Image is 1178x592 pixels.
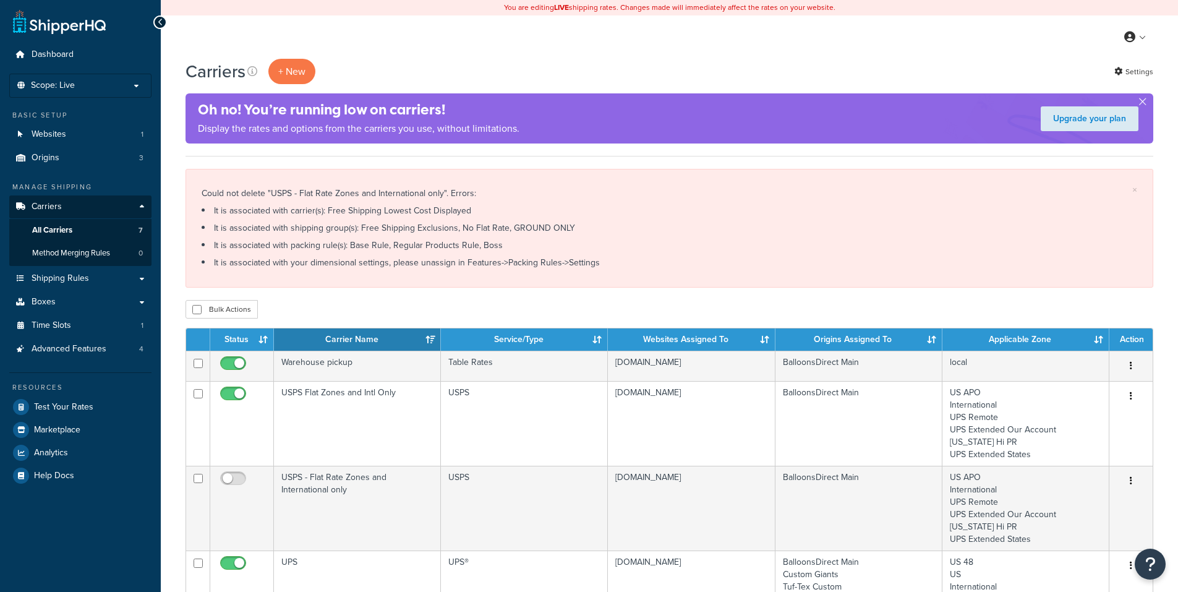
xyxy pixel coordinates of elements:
li: Carriers [9,195,152,266]
span: Advanced Features [32,344,106,354]
a: Websites 1 [9,123,152,146]
td: BalloonsDirect Main [775,351,942,381]
li: Websites [9,123,152,146]
th: Service/Type: activate to sort column ascending [441,328,608,351]
span: Help Docs [34,471,74,481]
th: Action [1109,328,1153,351]
td: USPS Flat Zones and Intl Only [274,381,441,466]
span: 0 [139,248,143,259]
li: It is associated with carrier(s): Free Shipping Lowest Cost Displayed [202,202,1137,220]
span: All Carriers [32,225,72,236]
span: Marketplace [34,425,80,435]
li: Advanced Features [9,338,152,361]
b: LIVE [554,2,569,13]
a: Analytics [9,442,152,464]
span: Shipping Rules [32,273,89,284]
span: 7 [139,225,143,236]
span: Analytics [34,448,68,458]
td: [DOMAIN_NAME] [608,351,775,381]
li: It is associated with your dimensional settings, please unassign in Features->Packing Rules->Sett... [202,254,1137,272]
h4: Oh no! You’re running low on carriers! [198,100,519,120]
a: Upgrade your plan [1041,106,1138,131]
li: It is associated with shipping group(s): Free Shipping Exclusions, No Flat Rate, GROUND ONLY [202,220,1137,237]
a: Settings [1114,63,1153,80]
span: Origins [32,153,59,163]
td: [DOMAIN_NAME] [608,466,775,551]
td: BalloonsDirect Main [775,381,942,466]
span: 1 [141,320,143,331]
td: [DOMAIN_NAME] [608,381,775,466]
th: Websites Assigned To: activate to sort column ascending [608,328,775,351]
a: Method Merging Rules 0 [9,242,152,265]
li: Origins [9,147,152,169]
td: BalloonsDirect Main [775,466,942,551]
span: Method Merging Rules [32,248,110,259]
a: ShipperHQ Home [13,9,106,34]
th: Carrier Name: activate to sort column ascending [274,328,441,351]
a: Marketplace [9,419,152,441]
a: Carriers [9,195,152,218]
h1: Carriers [186,59,245,84]
td: US APO International UPS Remote UPS Extended Our Account [US_STATE] Hi PR UPS Extended States [942,381,1109,466]
div: Basic Setup [9,110,152,121]
button: Open Resource Center [1135,549,1166,580]
button: Bulk Actions [186,300,258,319]
a: Test Your Rates [9,396,152,418]
span: 3 [139,153,143,163]
li: Method Merging Rules [9,242,152,265]
a: Help Docs [9,465,152,487]
div: Could not delete "USPS - Flat Rate Zones and International only". Errors: [202,185,1137,272]
div: Resources [9,382,152,393]
span: Dashboard [32,49,74,60]
span: Boxes [32,297,56,307]
div: Manage Shipping [9,182,152,192]
td: USPS [441,381,608,466]
td: local [942,351,1109,381]
li: It is associated with packing rule(s): Base Rule, Regular Products Rule, Boss [202,237,1137,254]
td: USPS - Flat Rate Zones and International only [274,466,441,551]
span: Carriers [32,202,62,212]
a: Boxes [9,291,152,314]
li: Time Slots [9,314,152,337]
td: US APO International UPS Remote UPS Extended Our Account [US_STATE] Hi PR UPS Extended States [942,466,1109,551]
th: Origins Assigned To: activate to sort column ascending [775,328,942,351]
span: Scope: Live [31,80,75,91]
a: Shipping Rules [9,267,152,290]
td: USPS [441,466,608,551]
a: Advanced Features 4 [9,338,152,361]
span: Time Slots [32,320,71,331]
a: Time Slots 1 [9,314,152,337]
li: All Carriers [9,219,152,242]
span: Websites [32,129,66,140]
a: × [1132,185,1137,195]
td: Table Rates [441,351,608,381]
span: Test Your Rates [34,402,93,413]
td: Warehouse pickup [274,351,441,381]
span: 1 [141,129,143,140]
th: Status: activate to sort column ascending [210,328,274,351]
span: 4 [139,344,143,354]
a: Dashboard [9,43,152,66]
a: Origins 3 [9,147,152,169]
a: All Carriers 7 [9,219,152,242]
th: Applicable Zone: activate to sort column ascending [942,328,1109,351]
p: Display the rates and options from the carriers you use, without limitations. [198,120,519,137]
button: + New [268,59,315,84]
